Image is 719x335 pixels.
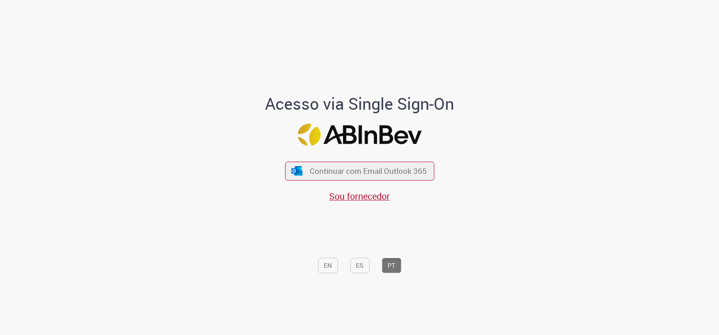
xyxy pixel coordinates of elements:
[285,162,434,180] button: ícone Azure/Microsoft 360 Continuar com Email Outlook 365
[329,190,390,202] a: Sou fornecedor
[382,258,401,273] button: PT
[310,166,427,177] span: Continuar com Email Outlook 365
[318,258,338,273] button: EN
[298,124,421,146] img: Logo ABInBev
[350,258,369,273] button: ES
[234,95,485,113] h1: Acesso via Single Sign-On
[291,166,303,176] img: ícone Azure/Microsoft 360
